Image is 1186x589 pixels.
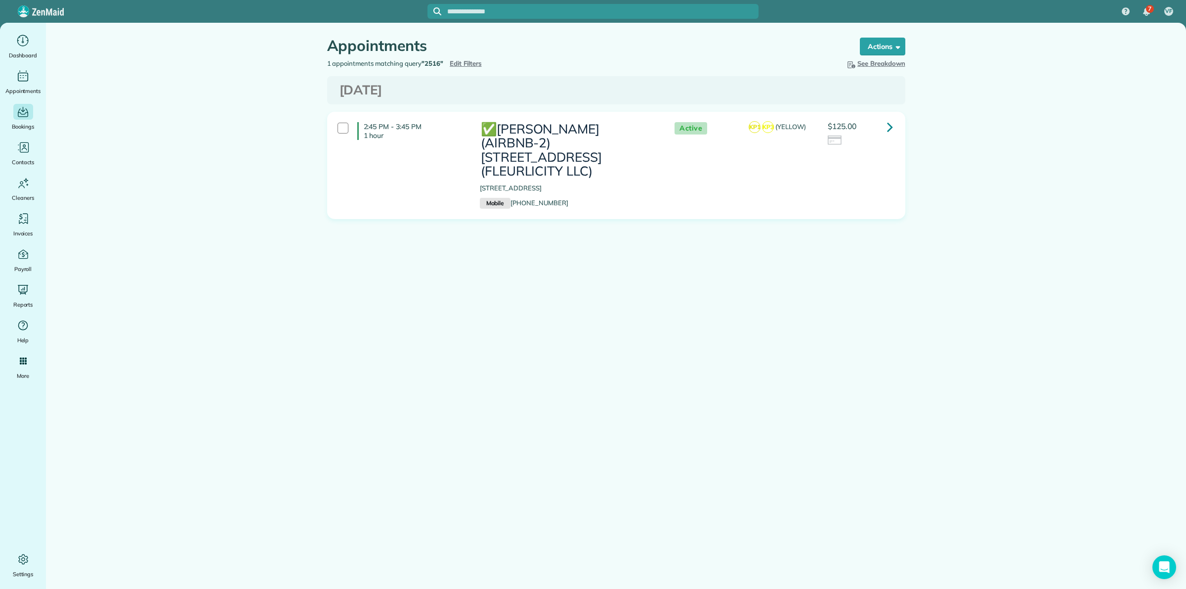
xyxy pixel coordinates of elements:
[327,38,841,54] h1: Appointments
[13,300,33,310] span: Reports
[1152,555,1176,579] div: Open Intercom Messenger
[12,193,34,203] span: Cleaners
[860,38,905,55] button: Actions
[12,122,35,132] span: Bookings
[480,122,655,179] h3: ✅[PERSON_NAME] (AIRBNB-2) [STREET_ADDRESS] (FLEURLICITY LLC)
[675,122,707,135] span: Active
[9,50,37,60] span: Dashboard
[4,68,42,96] a: Appointments
[749,121,761,133] span: KP1
[320,59,616,69] div: 1 appointments matching query
[5,86,41,96] span: Appointments
[1148,5,1151,13] span: 7
[828,121,856,131] span: $125.00
[1165,7,1172,15] span: VF
[4,175,42,203] a: Cleaners
[480,198,510,209] small: Mobile
[364,131,465,140] p: 1 hour
[762,121,774,133] span: KP3
[4,139,42,167] a: Contacts
[4,104,42,132] a: Bookings
[17,335,29,345] span: Help
[4,551,42,579] a: Settings
[4,317,42,345] a: Help
[339,83,893,97] h3: [DATE]
[427,7,441,15] button: Focus search
[433,7,441,15] svg: Focus search
[480,199,568,207] a: Mobile[PHONE_NUMBER]
[450,59,482,67] a: Edit Filters
[4,246,42,274] a: Payroll
[4,33,42,60] a: Dashboard
[12,157,34,167] span: Contacts
[775,123,806,131] span: (YELLOW)
[4,282,42,310] a: Reports
[17,371,29,381] span: More
[828,136,843,146] img: icon_credit_card_neutral-3d9a980bd25ce6dbb0f2033d7200983694762465c175678fcbc2d8f4bc43548e.png
[4,211,42,238] a: Invoices
[846,59,905,69] button: See Breakdown
[13,569,34,579] span: Settings
[422,59,443,67] strong: "2516"
[13,228,33,238] span: Invoices
[480,183,655,193] p: [STREET_ADDRESS]
[14,264,32,274] span: Payroll
[357,122,465,140] h4: 2:45 PM - 3:45 PM
[1136,1,1157,23] div: 7 unread notifications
